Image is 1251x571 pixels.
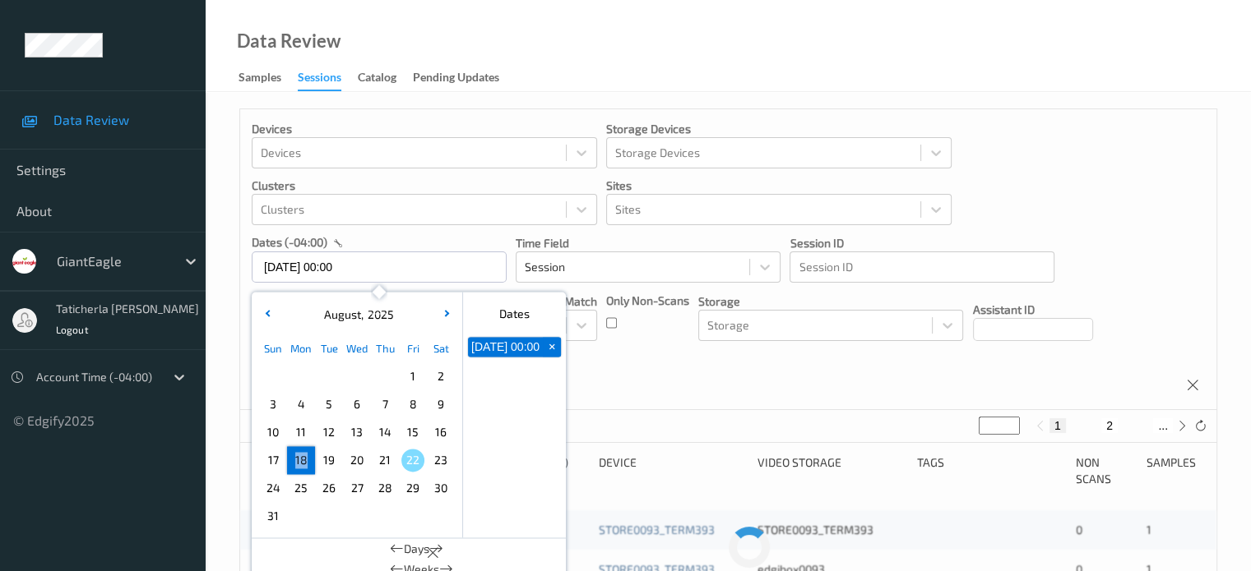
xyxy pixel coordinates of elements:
[259,334,287,362] div: Sun
[399,446,427,474] div: Choose Friday August 22 of 2025
[371,334,399,362] div: Thu
[259,390,287,418] div: Choose Sunday August 03 of 2025
[1101,418,1118,433] button: 2
[259,446,287,474] div: Choose Sunday August 17 of 2025
[315,502,343,530] div: Choose Tuesday September 02 of 2025
[252,234,327,251] p: dates (-04:00)
[401,421,424,444] span: 15
[371,362,399,390] div: Choose Thursday July 31 of 2025
[317,477,341,500] span: 26
[399,474,427,502] div: Choose Friday August 29 of 2025
[262,477,285,500] span: 24
[262,449,285,472] span: 17
[698,293,963,310] p: Storage
[606,177,952,194] p: Sites
[427,362,455,390] div: Choose Saturday August 02 of 2025
[320,307,361,321] span: August
[317,393,341,416] span: 5
[358,69,396,90] div: Catalog
[343,418,371,446] div: Choose Wednesday August 13 of 2025
[320,306,394,323] div: ,
[317,421,341,444] span: 12
[427,446,455,474] div: Choose Saturday August 23 of 2025
[287,418,315,446] div: Choose Monday August 11 of 2025
[427,418,455,446] div: Choose Saturday August 16 of 2025
[290,421,313,444] span: 11
[259,502,287,530] div: Choose Sunday August 31 of 2025
[358,67,413,90] a: Catalog
[259,474,287,502] div: Choose Sunday August 24 of 2025
[345,477,368,500] span: 27
[544,338,561,356] span: +
[1146,454,1205,487] div: Samples
[399,362,427,390] div: Choose Friday August 01 of 2025
[413,67,516,90] a: Pending Updates
[371,474,399,502] div: Choose Thursday August 28 of 2025
[343,502,371,530] div: Choose Wednesday September 03 of 2025
[315,474,343,502] div: Choose Tuesday August 26 of 2025
[606,292,689,309] p: Only Non-Scans
[239,69,281,90] div: Samples
[1153,418,1173,433] button: ...
[606,121,952,137] p: Storage Devices
[298,69,341,91] div: Sessions
[1049,418,1066,433] button: 1
[758,454,905,487] div: Video Storage
[317,449,341,472] span: 19
[373,477,396,500] span: 28
[287,446,315,474] div: Choose Monday August 18 of 2025
[973,302,1093,318] p: Assistant ID
[315,334,343,362] div: Tue
[399,418,427,446] div: Choose Friday August 15 of 2025
[259,418,287,446] div: Choose Sunday August 10 of 2025
[343,362,371,390] div: Choose Wednesday July 30 of 2025
[429,393,452,416] span: 9
[371,418,399,446] div: Choose Thursday August 14 of 2025
[345,449,368,472] span: 20
[1146,523,1151,536] span: 1
[343,334,371,362] div: Wed
[287,390,315,418] div: Choose Monday August 04 of 2025
[345,393,368,416] span: 6
[429,365,452,388] span: 2
[543,337,561,357] button: +
[427,390,455,418] div: Choose Saturday August 09 of 2025
[343,474,371,502] div: Choose Wednesday August 27 of 2025
[373,449,396,472] span: 21
[262,393,285,416] span: 3
[427,502,455,530] div: Choose Saturday September 06 of 2025
[345,421,368,444] span: 13
[298,67,358,91] a: Sessions
[429,477,452,500] span: 30
[399,334,427,362] div: Fri
[315,362,343,390] div: Choose Tuesday July 29 of 2025
[315,418,343,446] div: Choose Tuesday August 12 of 2025
[343,390,371,418] div: Choose Wednesday August 06 of 2025
[463,298,566,329] div: Dates
[399,390,427,418] div: Choose Friday August 08 of 2025
[287,334,315,362] div: Mon
[516,235,781,251] p: Time Field
[401,477,424,500] span: 29
[790,235,1054,251] p: Session ID
[917,454,1064,487] div: Tags
[1076,523,1082,536] span: 0
[239,67,298,90] a: Samples
[373,421,396,444] span: 14
[401,365,424,388] span: 1
[315,446,343,474] div: Choose Tuesday August 19 of 2025
[427,474,455,502] div: Choose Saturday August 30 of 2025
[1076,454,1135,487] div: Non Scans
[468,337,543,357] button: [DATE] 00:00
[290,449,313,472] span: 18
[252,177,597,194] p: Clusters
[287,362,315,390] div: Choose Monday July 28 of 2025
[290,477,313,500] span: 25
[401,449,424,472] span: 22
[371,446,399,474] div: Choose Thursday August 21 of 2025
[364,307,394,321] span: 2025
[237,33,341,49] div: Data Review
[429,449,452,472] span: 23
[262,504,285,527] span: 31
[262,421,285,444] span: 10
